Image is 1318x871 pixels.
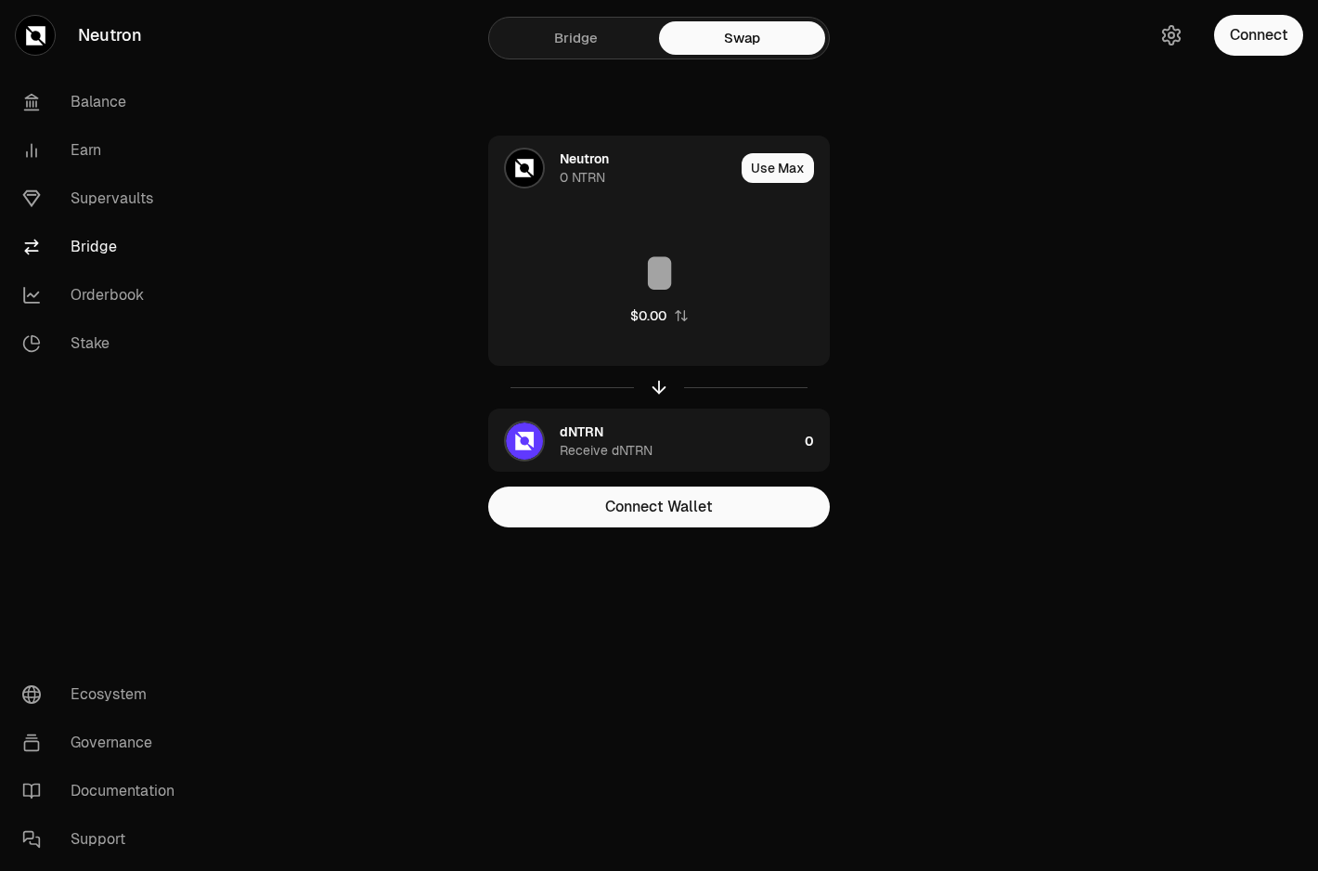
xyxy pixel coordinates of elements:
[659,21,825,55] a: Swap
[805,409,829,473] div: 0
[7,719,200,767] a: Governance
[560,441,653,460] div: Receive dNTRN
[506,422,543,460] img: dNTRN Logo
[560,149,609,168] div: Neutron
[7,319,200,368] a: Stake
[489,409,797,473] div: dNTRN LogodNTRNReceive dNTRN
[489,136,734,200] div: NTRN LogoNeutron0 NTRN
[488,487,830,527] button: Connect Wallet
[506,149,543,187] img: NTRN Logo
[7,78,200,126] a: Balance
[1214,15,1303,56] button: Connect
[560,168,605,187] div: 0 NTRN
[7,271,200,319] a: Orderbook
[560,422,603,441] div: dNTRN
[489,409,829,473] button: dNTRN LogodNTRNReceive dNTRN0
[7,126,200,175] a: Earn
[7,223,200,271] a: Bridge
[7,670,200,719] a: Ecosystem
[493,21,659,55] a: Bridge
[630,306,689,325] button: $0.00
[742,153,814,183] button: Use Max
[7,815,200,864] a: Support
[630,306,666,325] div: $0.00
[7,175,200,223] a: Supervaults
[7,767,200,815] a: Documentation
